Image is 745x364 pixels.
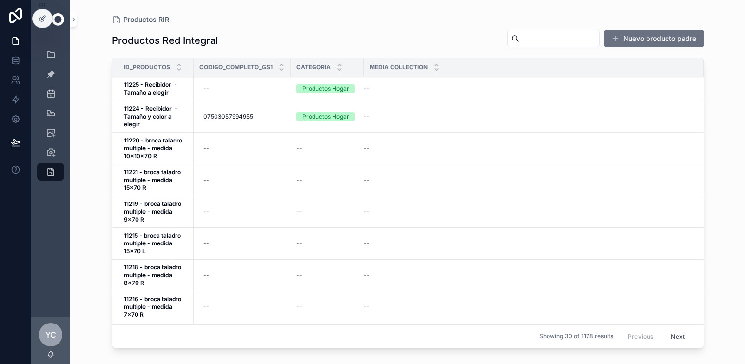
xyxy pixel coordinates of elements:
[123,15,169,24] span: Productos RIR
[296,112,358,121] a: Productos Hogar
[364,303,370,311] span: --
[124,137,188,160] a: 11220 - broca taladro multiple - medida 10x10x70 R
[296,84,358,93] a: Productos Hogar
[199,267,285,283] a: --
[203,144,209,152] div: --
[124,263,183,286] strong: 11218 - broca taladro multiple - medida 8x70 R
[364,113,692,121] a: --
[364,240,370,247] span: --
[364,176,692,184] a: --
[203,85,209,93] div: --
[296,303,358,311] a: --
[124,63,170,71] span: Id_productos
[296,176,358,184] a: --
[199,299,285,315] a: --
[203,240,209,247] div: --
[124,168,188,192] a: 11221 - broca taladro multiple - medida 15x70 R
[199,81,285,97] a: --
[199,63,273,71] span: Codigo_completo_gs1
[296,240,358,247] a: --
[203,271,209,279] div: --
[302,84,349,93] div: Productos Hogar
[203,303,209,311] div: --
[296,144,358,152] a: --
[124,232,182,255] strong: 11215 - broca taladro multiple - medida 15x70 L
[124,105,179,128] strong: 11224 - Recibidor - Tamaño y color a elegir
[364,303,692,311] a: --
[364,208,692,216] a: --
[124,168,182,191] strong: 11221 - broca taladro multiple - medida 15x70 R
[604,30,704,47] button: Nuevo producto padre
[296,240,302,247] span: --
[199,109,285,124] a: 07503057994955
[364,271,370,279] span: --
[124,295,188,319] a: 11216 - broca taladro multiple - medida 7x70 R
[199,172,285,188] a: --
[296,208,302,216] span: --
[203,176,209,184] div: --
[124,81,178,96] strong: 11225 - Recibidor - Tamaño a elegir
[199,204,285,220] a: --
[364,85,692,93] a: --
[124,105,188,128] a: 11224 - Recibidor - Tamaño y color a elegir
[296,271,358,279] a: --
[112,34,218,47] h1: Productos Red Integral
[664,329,691,344] button: Next
[124,200,188,223] a: 11219 - broca taladro multiple - medida 9x70 R
[364,208,370,216] span: --
[124,200,183,223] strong: 11219 - broca taladro multiple - medida 9x70 R
[199,141,285,156] a: --
[296,303,302,311] span: --
[199,236,285,251] a: --
[370,63,428,71] span: Media collection
[364,144,692,152] a: --
[124,81,188,97] a: 11225 - Recibidor - Tamaño a elegir
[302,112,349,121] div: Productos Hogar
[364,113,370,121] span: --
[203,113,253,121] span: 07503057994955
[124,137,184,160] strong: 11220 - broca taladro multiple - medida 10x10x70 R
[124,263,188,287] a: 11218 - broca taladro multiple - medida 8x70 R
[296,271,302,279] span: --
[364,271,692,279] a: --
[296,63,331,71] span: Categoria
[364,240,692,247] a: --
[364,144,370,152] span: --
[296,144,302,152] span: --
[203,208,209,216] div: --
[124,295,183,318] strong: 11216 - broca taladro multiple - medida 7x70 R
[364,176,370,184] span: --
[296,176,302,184] span: --
[31,39,70,193] div: scrollable content
[364,85,370,93] span: --
[124,232,188,255] a: 11215 - broca taladro multiple - medida 15x70 L
[296,208,358,216] a: --
[539,333,613,341] span: Showing 30 of 1178 results
[112,15,169,24] a: Productos RIR
[45,329,56,341] span: YC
